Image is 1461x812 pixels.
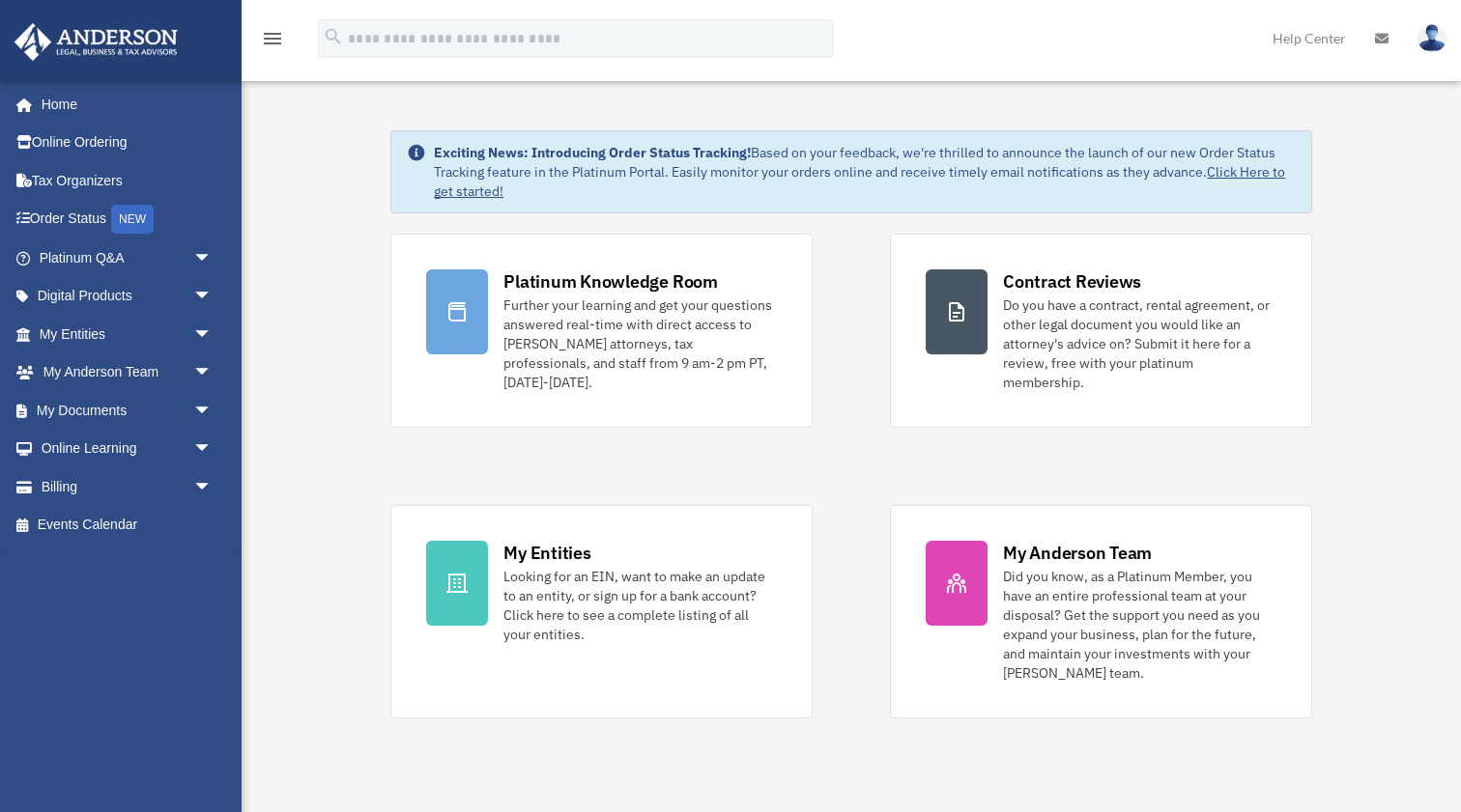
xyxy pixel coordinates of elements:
[193,430,232,469] span: arrow_drop_down
[14,506,242,545] a: Events Calendar
[390,234,813,428] a: Platinum Knowledge Room Further your learning and get your questions answered real-time with dire...
[323,26,344,47] i: search
[14,85,232,124] a: Home
[890,505,1312,718] a: My Anderson Team Did you know, as a Platinum Member, you have an entire professional team at your...
[14,200,242,239] a: Order StatusNEW
[193,353,232,393] span: arrow_drop_down
[193,391,232,431] span: arrow_drop_down
[111,205,154,234] div: NEW
[1003,567,1276,683] div: Did you know, as a Platinum Member, you have an entire professional team at your disposal? Get th...
[261,27,284,50] i: menu
[14,430,242,468] a: Online Learningarrow_drop_down
[14,124,242,162] a: Online Ordering
[14,353,242,392] a: My Anderson Teamarrow_drop_down
[14,161,242,200] a: Tax Organizers
[503,541,590,565] div: My Entities
[193,315,232,354] span: arrow_drop_down
[14,467,242,506] a: Billingarrow_drop_down
[14,277,242,316] a: Digital Productsarrow_drop_down
[14,315,242,353] a: My Entitiesarrow_drop_down
[261,34,284,50] a: menu
[193,277,232,317] span: arrow_drop_down
[503,269,718,294] div: Platinum Knowledge Room
[503,567,777,644] div: Looking for an EIN, want to make an update to an entity, or sign up for a bank account? Click her...
[434,163,1285,200] a: Click Here to get started!
[1418,24,1447,52] img: User Pic
[890,234,1312,428] a: Contract Reviews Do you have a contract, rental agreement, or other legal document you would like...
[1003,541,1152,565] div: My Anderson Team
[1003,295,1276,392] div: Do you have a contract, rental agreement, or other legal document you would like an attorney's ad...
[14,391,242,430] a: My Documentsarrow_drop_down
[9,23,184,61] img: Anderson Advisors Platinum Portal
[14,238,242,277] a: Platinum Q&Aarrow_drop_down
[1003,269,1141,294] div: Contract Reviews
[193,238,232,278] span: arrow_drop_down
[434,143,1296,201] div: Based on your feedback, we're thrilled to announce the launch of our new Order Status Tracking fe...
[390,505,813,718] a: My Entities Looking for an EIN, want to make an update to an entity, or sign up for a bank accoun...
[434,144,751,161] strong: Exciting News: Introducing Order Status Tracking!
[193,467,232,507] span: arrow_drop_down
[503,295,777,392] div: Further your learning and get your questions answered real-time with direct access to [PERSON_NAM...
